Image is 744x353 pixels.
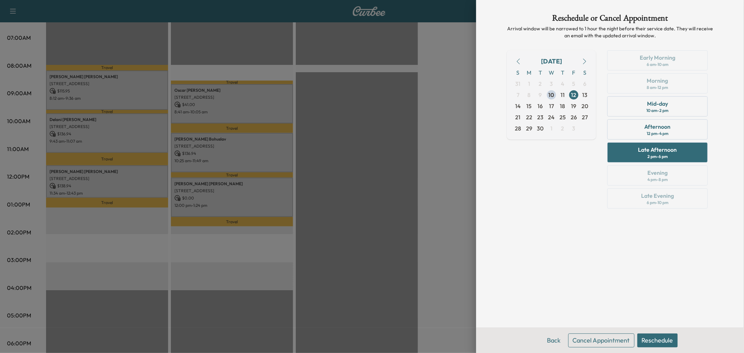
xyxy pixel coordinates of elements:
[637,333,678,347] button: Reschedule
[571,102,577,110] span: 19
[557,67,568,78] span: T
[539,80,542,88] span: 2
[582,102,588,110] span: 20
[647,154,668,159] div: 2 pm - 6 pm
[549,91,555,99] span: 10
[561,124,564,133] span: 2
[507,14,713,25] h1: Reschedule or Cancel Appointment
[512,67,524,78] span: S
[527,102,532,110] span: 15
[517,91,519,99] span: 7
[572,80,576,88] span: 5
[546,67,557,78] span: W
[647,131,668,136] div: 12 pm - 4 pm
[548,113,555,121] span: 24
[561,80,564,88] span: 4
[516,113,521,121] span: 21
[550,80,553,88] span: 3
[584,80,587,88] span: 6
[583,91,588,99] span: 13
[560,102,565,110] span: 18
[538,102,543,110] span: 16
[543,333,565,347] button: Back
[579,67,591,78] span: S
[561,91,565,99] span: 11
[526,124,532,133] span: 29
[550,124,553,133] span: 1
[559,113,566,121] span: 25
[528,80,530,88] span: 1
[524,67,535,78] span: M
[535,67,546,78] span: T
[515,124,521,133] span: 28
[526,113,532,121] span: 22
[571,91,577,99] span: 12
[537,124,544,133] span: 30
[647,99,668,108] div: Mid-day
[645,122,671,131] div: Afternoon
[572,124,576,133] span: 3
[638,145,677,154] div: Late Afternoon
[528,91,531,99] span: 8
[568,67,579,78] span: F
[582,113,588,121] span: 27
[647,108,669,113] div: 10 am - 2 pm
[515,102,521,110] span: 14
[571,113,577,121] span: 26
[568,333,634,347] button: Cancel Appointment
[507,25,713,39] p: Arrival window will be narrowed to 1 hour the night before their service date. They will receive ...
[539,91,542,99] span: 9
[541,57,562,66] div: [DATE]
[549,102,554,110] span: 17
[516,80,521,88] span: 31
[537,113,543,121] span: 23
